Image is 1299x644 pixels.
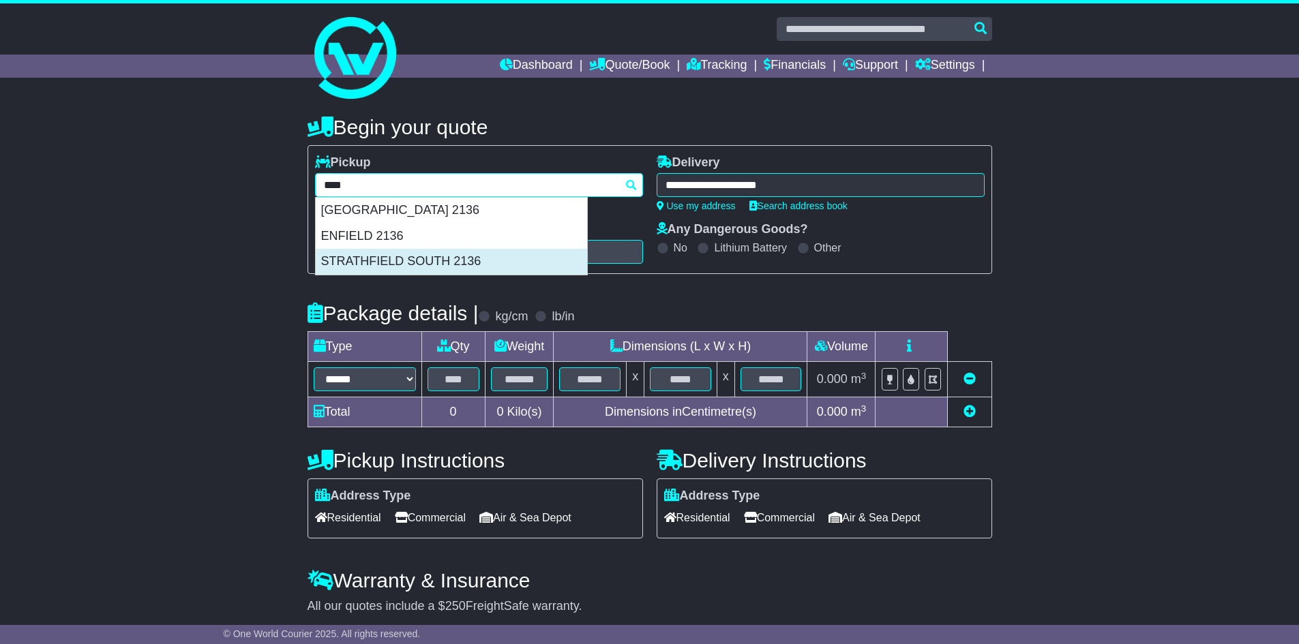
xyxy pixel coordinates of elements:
[807,332,876,362] td: Volume
[421,332,485,362] td: Qty
[496,405,503,418] span: 0
[687,55,747,78] a: Tracking
[657,449,992,472] h4: Delivery Instructions
[814,241,841,254] label: Other
[664,489,760,504] label: Address Type
[485,397,554,427] td: Kilo(s)
[589,55,670,78] a: Quote/Book
[308,116,992,138] h4: Begin your quote
[395,507,466,528] span: Commercial
[861,371,867,381] sup: 3
[851,372,867,386] span: m
[308,599,992,614] div: All our quotes include a $ FreightSafe warranty.
[224,628,421,639] span: © One World Courier 2025. All rights reserved.
[500,55,573,78] a: Dashboard
[316,249,587,275] div: STRATHFIELD SOUTH 2136
[749,200,848,211] a: Search address book
[554,332,807,362] td: Dimensions (L x W x H)
[664,507,730,528] span: Residential
[828,507,921,528] span: Air & Sea Depot
[843,55,898,78] a: Support
[964,372,976,386] a: Remove this item
[308,397,421,427] td: Total
[421,397,485,427] td: 0
[717,362,734,397] td: x
[308,302,479,324] h4: Package details |
[627,362,644,397] td: x
[744,507,815,528] span: Commercial
[495,309,528,324] label: kg/cm
[315,489,411,504] label: Address Type
[674,241,687,254] label: No
[554,397,807,427] td: Dimensions in Centimetre(s)
[861,403,867,414] sup: 3
[315,173,643,197] typeahead: Please provide city
[316,198,587,224] div: [GEOGRAPHIC_DATA] 2136
[657,222,808,237] label: Any Dangerous Goods?
[657,200,736,211] a: Use my address
[657,155,720,170] label: Delivery
[964,405,976,418] a: Add new item
[308,332,421,362] td: Type
[485,332,554,362] td: Weight
[851,405,867,418] span: m
[445,599,466,613] span: 250
[315,507,381,528] span: Residential
[316,224,587,249] div: ENFIELD 2136
[817,372,848,386] span: 0.000
[552,309,574,324] label: lb/in
[714,241,787,254] label: Lithium Battery
[764,55,826,78] a: Financials
[315,155,371,170] label: Pickup
[915,55,975,78] a: Settings
[308,569,992,592] h4: Warranty & Insurance
[308,449,643,472] h4: Pickup Instructions
[817,405,848,418] span: 0.000
[479,507,571,528] span: Air & Sea Depot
